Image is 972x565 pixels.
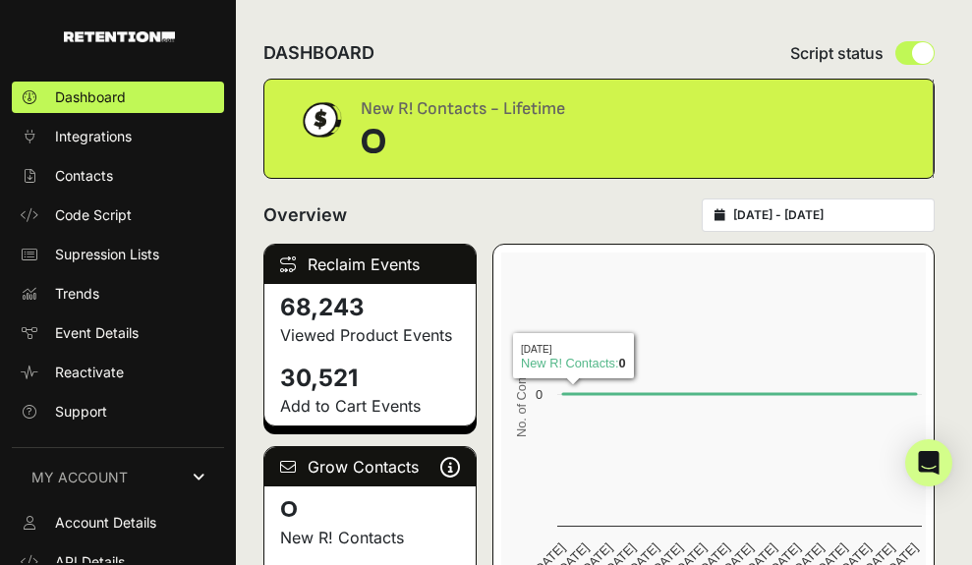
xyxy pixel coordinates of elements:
[280,292,460,323] h4: 68,243
[12,447,224,507] a: MY ACCOUNT
[12,396,224,427] a: Support
[296,95,345,144] img: dollar-coin-05c43ed7efb7bc0c12610022525b4bbbb207c7efeef5aecc26f025e68dcafac9.png
[264,245,476,284] div: Reclaim Events
[55,166,113,186] span: Contacts
[64,31,175,42] img: Retention.com
[905,439,952,486] div: Open Intercom Messenger
[55,363,124,382] span: Reactivate
[514,351,529,437] text: No. of Contacts
[280,494,460,526] h4: 0
[12,82,224,113] a: Dashboard
[280,526,460,549] p: New R! Contacts
[55,402,107,422] span: Support
[55,87,126,107] span: Dashboard
[536,387,543,402] text: 0
[263,39,374,67] h2: DASHBOARD
[12,199,224,231] a: Code Script
[12,357,224,388] a: Reactivate
[55,513,156,533] span: Account Details
[12,160,224,192] a: Contacts
[264,447,476,486] div: Grow Contacts
[790,41,884,65] span: Script status
[55,323,139,343] span: Event Details
[12,278,224,310] a: Trends
[55,245,159,264] span: Supression Lists
[12,121,224,152] a: Integrations
[263,201,347,229] h2: Overview
[361,95,565,123] div: New R! Contacts - Lifetime
[280,323,460,347] p: Viewed Product Events
[361,123,565,162] div: 0
[12,239,224,270] a: Supression Lists
[12,507,224,538] a: Account Details
[280,394,460,418] p: Add to Cart Events
[280,363,460,394] h4: 30,521
[55,127,132,146] span: Integrations
[55,284,99,304] span: Trends
[55,205,132,225] span: Code Script
[12,317,224,349] a: Event Details
[31,468,128,487] span: MY ACCOUNT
